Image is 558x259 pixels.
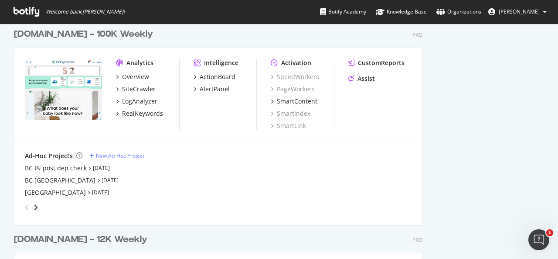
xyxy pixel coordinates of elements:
span: Vishal Tomer [499,8,540,15]
div: Ad-Hoc Projects [25,152,73,160]
a: LogAnalyzer [116,97,157,106]
div: angle-right [33,203,39,212]
a: BC [GEOGRAPHIC_DATA] [25,176,95,185]
a: SmartLink [271,121,306,130]
div: [DOMAIN_NAME] - 12K Weekly [14,233,147,246]
iframe: Intercom live chat [528,229,549,250]
span: Welcome back, [PERSON_NAME] ! [46,8,125,15]
a: SpeedWorkers [271,73,319,81]
div: CustomReports [358,59,405,67]
a: New Ad-Hoc Project [89,152,144,159]
a: [GEOGRAPHIC_DATA] [25,188,86,197]
div: SiteCrawler [122,85,156,93]
div: Overview [122,73,149,81]
a: CustomReports [348,59,405,67]
div: SmartContent [277,97,317,106]
div: Analytics [126,59,153,67]
img: babycenter.com [25,59,102,121]
a: SmartIndex [271,109,310,118]
a: AlertPanel [194,85,230,93]
a: [DOMAIN_NAME] - 100K Weekly [14,28,157,41]
a: BC IN post dep check [25,164,87,173]
div: [DOMAIN_NAME] - 100K Weekly [14,28,153,41]
div: Pro [412,236,422,244]
a: [DOMAIN_NAME] - 12K Weekly [14,233,151,246]
a: [DATE] [102,176,119,184]
div: AlertPanel [200,85,230,93]
div: Pro [412,31,422,38]
a: RealKeywords [116,109,163,118]
div: ActionBoard [200,73,235,81]
a: PageWorkers [271,85,315,93]
a: Overview [116,73,149,81]
span: 1 [546,229,553,236]
div: Assist [357,74,375,83]
a: SmartContent [271,97,317,106]
div: Botify Academy [320,7,366,16]
a: Assist [348,74,375,83]
div: Intelligence [204,59,238,67]
div: Activation [281,59,311,67]
a: ActionBoard [194,73,235,81]
div: RealKeywords [122,109,163,118]
div: Knowledge Base [376,7,427,16]
a: [DATE] [92,189,109,196]
div: LogAnalyzer [122,97,157,106]
a: [DATE] [93,164,110,172]
div: New Ad-Hoc Project [96,152,144,159]
div: angle-left [21,200,33,214]
a: SiteCrawler [116,85,156,93]
button: [PERSON_NAME] [481,5,554,19]
div: Organizations [436,7,481,16]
